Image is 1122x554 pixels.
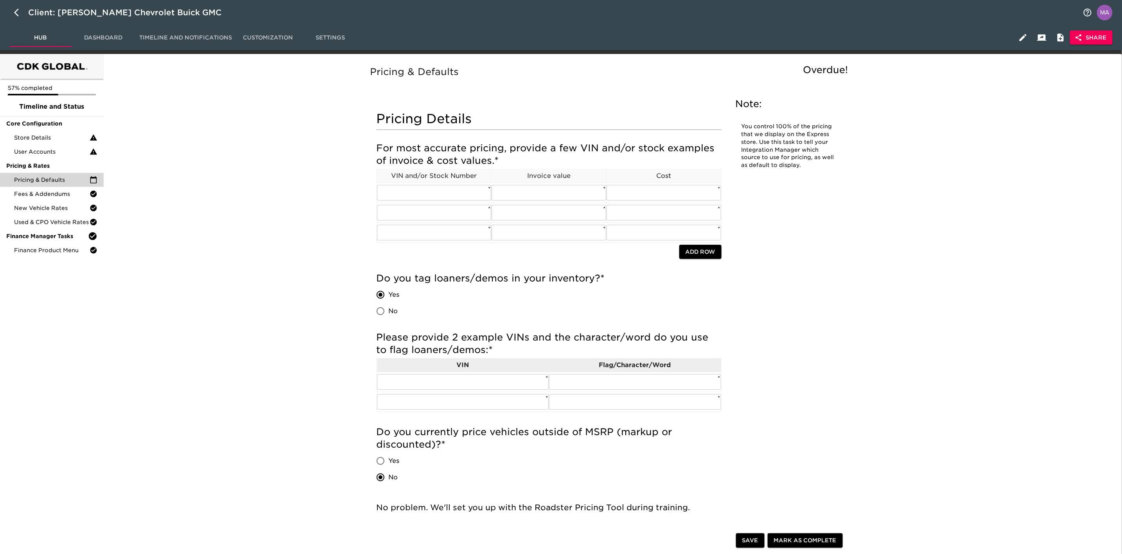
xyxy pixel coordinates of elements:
h5: Please provide 2 example VINs and the character/word do you use to flag loaners/demos: [377,331,722,356]
span: Yes [389,456,400,466]
span: Save [742,536,758,546]
span: User Accounts [14,148,90,156]
p: Flag/Character/Word [549,360,721,370]
span: No [389,473,398,482]
span: Hub [14,33,67,43]
span: New Vehicle Rates [14,204,90,212]
h5: Do you tag loaners/demos in your inventory? [377,272,722,285]
h5: Note: [736,98,841,110]
span: Timeline and Status [6,102,97,111]
span: Finance Product Menu [14,246,90,254]
span: Share [1076,33,1106,43]
button: notifications [1078,3,1097,22]
h4: Pricing Details [377,111,722,127]
p: VIN and/or Stock Number [377,171,492,181]
p: Cost [607,171,721,181]
p: 57% completed [8,84,96,92]
p: You control 100% of the pricing that we display on the Express store. Use this task to tell your ... [741,123,835,169]
button: Internal Notes and Comments [1051,28,1070,47]
span: Store Details [14,134,90,142]
span: Yes [389,290,400,299]
button: Client View [1032,28,1051,47]
span: Pricing & Defaults [14,176,90,184]
button: Share [1070,30,1113,45]
span: Fees & Addendums [14,190,90,198]
h5: For most accurate pricing, provide a few VIN and/or stock examples of invoice & cost values. [377,142,722,167]
h5: Pricing & Defaults [370,66,852,78]
span: Mark as Complete [774,536,837,546]
span: Settings [304,33,357,43]
span: Dashboard [77,33,130,43]
span: Used & CPO Vehicle Rates [14,218,90,226]
span: No problem. We'll set you up with the Roadster Pricing Tool during training. [377,503,690,512]
span: Finance Manager Tasks [6,232,88,240]
span: Timeline and Notifications [139,33,232,43]
button: Save [736,534,765,548]
p: Invoice value [492,171,606,181]
button: Mark as Complete [768,534,843,548]
span: Core Configuration [6,120,97,127]
span: Pricing & Rates [6,162,97,170]
p: VIN [377,360,549,370]
button: Add Row [679,245,722,259]
span: Add Row [686,247,715,257]
span: No [389,307,398,316]
span: Customization [241,33,294,43]
div: Client: [PERSON_NAME] Chevrolet Buick GMC [28,6,233,19]
button: Edit Hub [1014,28,1032,47]
span: Overdue! [803,64,848,75]
h5: Do you currently price vehicles outside of MSRP (markup or discounted)? [377,426,722,451]
img: Profile [1097,5,1113,20]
